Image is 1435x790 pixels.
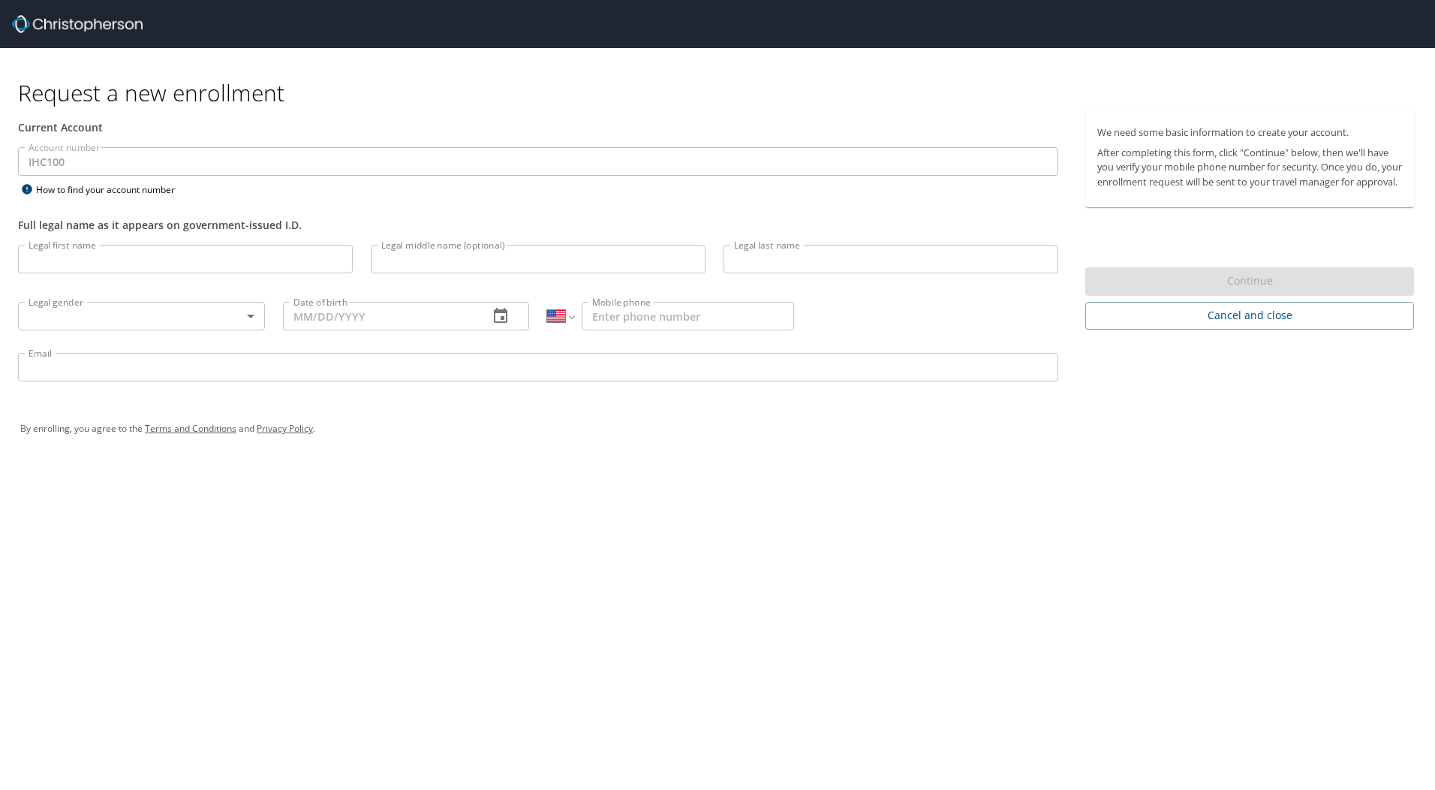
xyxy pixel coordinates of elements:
div: By enrolling, you agree to the and . [20,410,1415,448]
img: cbt logo [12,15,143,33]
div: Full legal name as it appears on government-issued I.D. [18,217,1058,233]
a: Terms and Conditions [145,422,236,435]
a: Privacy Policy [257,422,313,435]
p: After completing this form, click "Continue" below, then we'll have you verify your mobile phone ... [1097,146,1402,189]
div: ​ [18,302,265,330]
span: Cancel and close [1097,306,1402,325]
input: MM/DD/YYYY [283,302,477,330]
p: We need some basic information to create your account. [1097,125,1402,140]
button: Cancel and close [1085,302,1414,330]
h1: Request a new enrollment [18,78,1426,107]
div: Current Account [18,119,1058,135]
div: How to find your account number [18,180,206,199]
input: Enter phone number [582,302,794,330]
